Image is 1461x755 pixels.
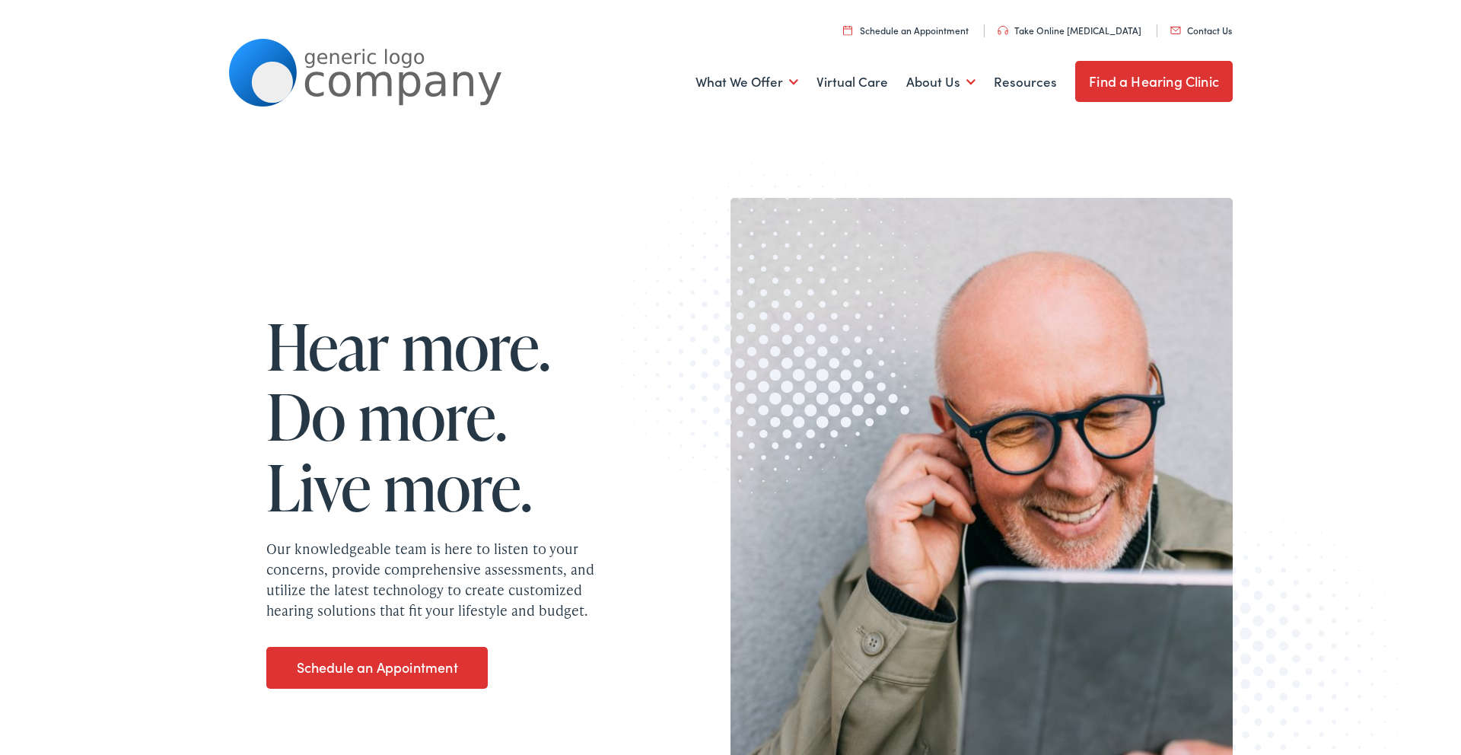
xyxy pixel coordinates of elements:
a: Resources [994,54,1057,110]
p: Our knowledgeable team is here to listen to your concerns, provide comprehensive assessments, and... [266,538,632,620]
a: About Us [906,54,976,110]
a: Virtual Care [816,54,888,110]
img: Graphic image with a halftone pattern, contributing to the site's visual design. [575,104,976,517]
a: Contact Us [1170,24,1232,37]
img: utility icon [1170,27,1181,34]
img: utility icon [998,26,1008,35]
a: Take Online [MEDICAL_DATA] [998,24,1141,37]
img: utility icon [843,25,852,35]
span: more. [358,381,508,451]
a: Schedule an Appointment [266,647,488,690]
span: more. [384,451,533,521]
span: Live [266,451,371,521]
a: What We Offer [695,54,798,110]
a: Find a Hearing Clinic [1075,61,1233,102]
span: more. [402,311,551,381]
span: Do [266,381,345,451]
a: Schedule an Appointment [843,24,969,37]
span: Hear [266,311,390,381]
